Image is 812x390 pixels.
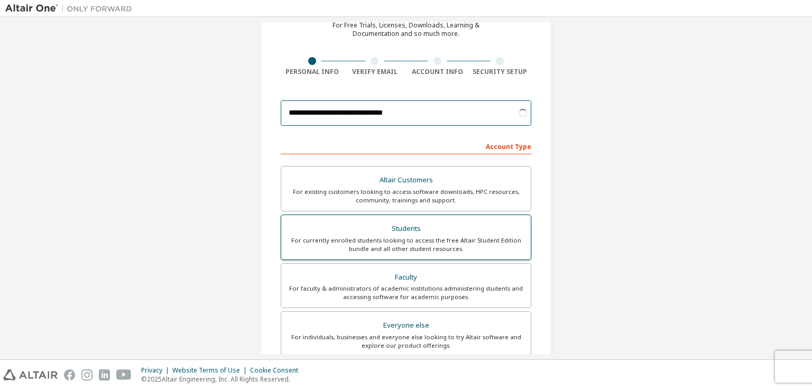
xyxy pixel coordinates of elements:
div: For Free Trials, Licenses, Downloads, Learning & Documentation and so much more. [333,21,479,38]
div: Account Info [406,68,469,76]
img: facebook.svg [64,369,75,380]
div: For currently enrolled students looking to access the free Altair Student Edition bundle and all ... [288,236,524,253]
div: Verify Email [344,68,407,76]
div: Security Setup [469,68,532,76]
img: youtube.svg [116,369,132,380]
img: altair_logo.svg [3,369,58,380]
div: For individuals, businesses and everyone else looking to try Altair software and explore our prod... [288,333,524,350]
div: Website Terms of Use [172,366,250,375]
p: © 2025 Altair Engineering, Inc. All Rights Reserved. [141,375,304,384]
div: Students [288,221,524,236]
img: linkedin.svg [99,369,110,380]
div: For existing customers looking to access software downloads, HPC resources, community, trainings ... [288,188,524,205]
div: Altair Customers [288,173,524,188]
div: For faculty & administrators of academic institutions administering students and accessing softwa... [288,284,524,301]
div: Everyone else [288,318,524,333]
div: Personal Info [281,68,344,76]
img: instagram.svg [81,369,93,380]
div: Account Type [281,137,531,154]
img: Altair One [5,3,137,14]
div: Cookie Consent [250,366,304,375]
div: Privacy [141,366,172,375]
div: Faculty [288,270,524,285]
